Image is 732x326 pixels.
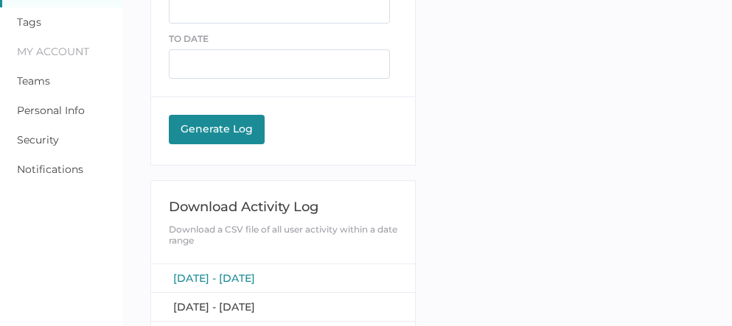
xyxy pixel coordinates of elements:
span: [DATE] - [DATE] [173,300,255,313]
a: Notifications [17,163,83,176]
div: Download a CSV file of all user activity within a date range [169,224,398,246]
a: Teams [17,74,50,88]
span: TO DATE [169,33,209,44]
a: Security [17,133,59,146]
div: Generate Log [176,122,257,135]
div: Download Activity Log [169,199,398,215]
span: [DATE] - [DATE] [173,272,255,285]
a: Tags [17,15,41,29]
button: Generate Log [169,115,265,144]
a: Personal Info [17,104,85,117]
